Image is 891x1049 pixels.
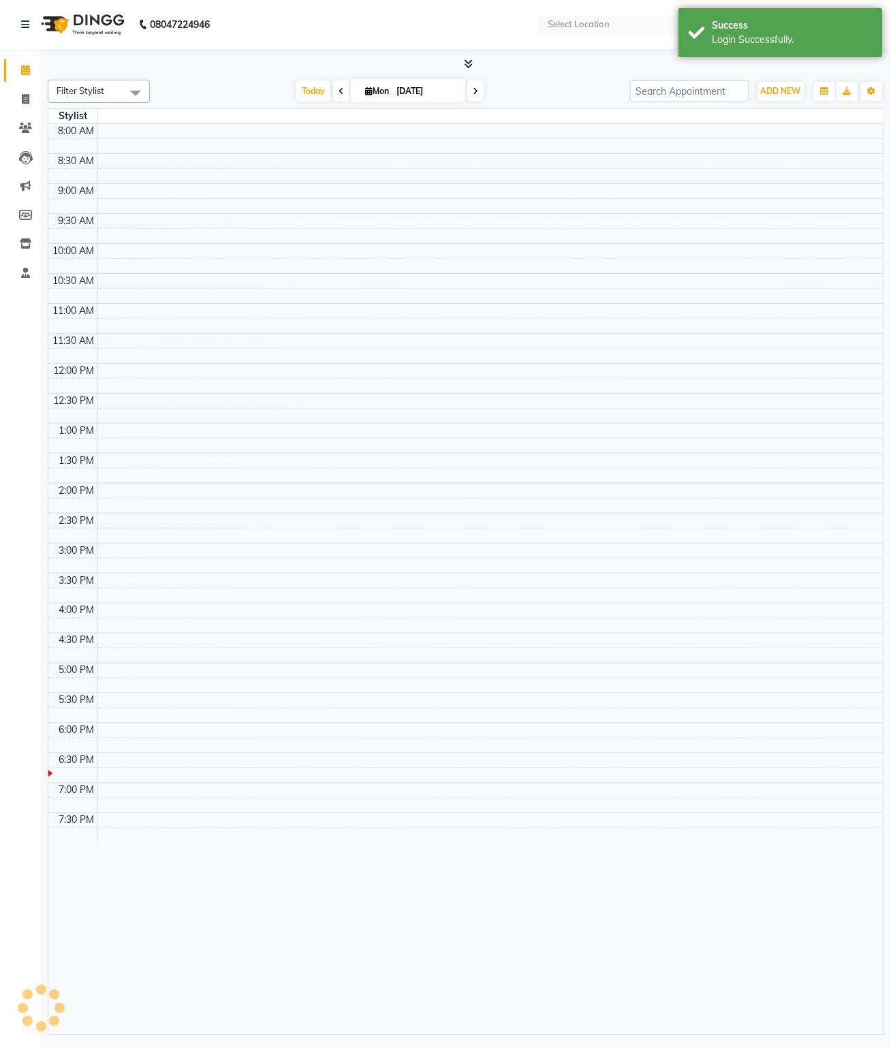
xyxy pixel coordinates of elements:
div: 9:00 AM [56,184,97,198]
div: 10:30 AM [50,274,97,288]
div: 3:00 PM [57,544,97,558]
div: 5:30 PM [57,693,97,708]
div: 10:00 AM [50,244,97,258]
div: 11:30 AM [50,334,97,348]
span: Filter Stylist [57,85,104,96]
span: ADD NEW [761,86,801,96]
div: Success [713,18,873,33]
img: logo [35,5,128,44]
b: 08047224946 [150,5,210,44]
div: 7:00 PM [57,783,97,798]
div: Login Successfully. [713,33,873,47]
div: 12:30 PM [51,394,97,408]
div: 2:30 PM [57,514,97,528]
button: ADD NEW [757,82,804,101]
div: 5:00 PM [57,663,97,678]
div: 4:30 PM [57,633,97,648]
div: 6:00 PM [57,723,97,738]
span: Mon [362,86,392,96]
div: 2:00 PM [57,484,97,498]
div: 8:30 AM [56,154,97,168]
span: Today [296,80,330,101]
div: Select Location [548,18,610,31]
div: 8:00 AM [56,124,97,138]
div: 6:30 PM [57,753,97,768]
div: 9:30 AM [56,214,97,228]
div: 7:30 PM [57,813,97,828]
div: 4:00 PM [57,604,97,618]
div: 11:00 AM [50,304,97,318]
div: 1:00 PM [57,424,97,438]
div: Stylist [48,109,97,123]
div: 12:00 PM [51,364,97,378]
div: 1:30 PM [57,454,97,468]
div: 3:30 PM [57,574,97,588]
input: Search Appointment [630,80,749,101]
input: 2025-09-01 [392,81,460,101]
